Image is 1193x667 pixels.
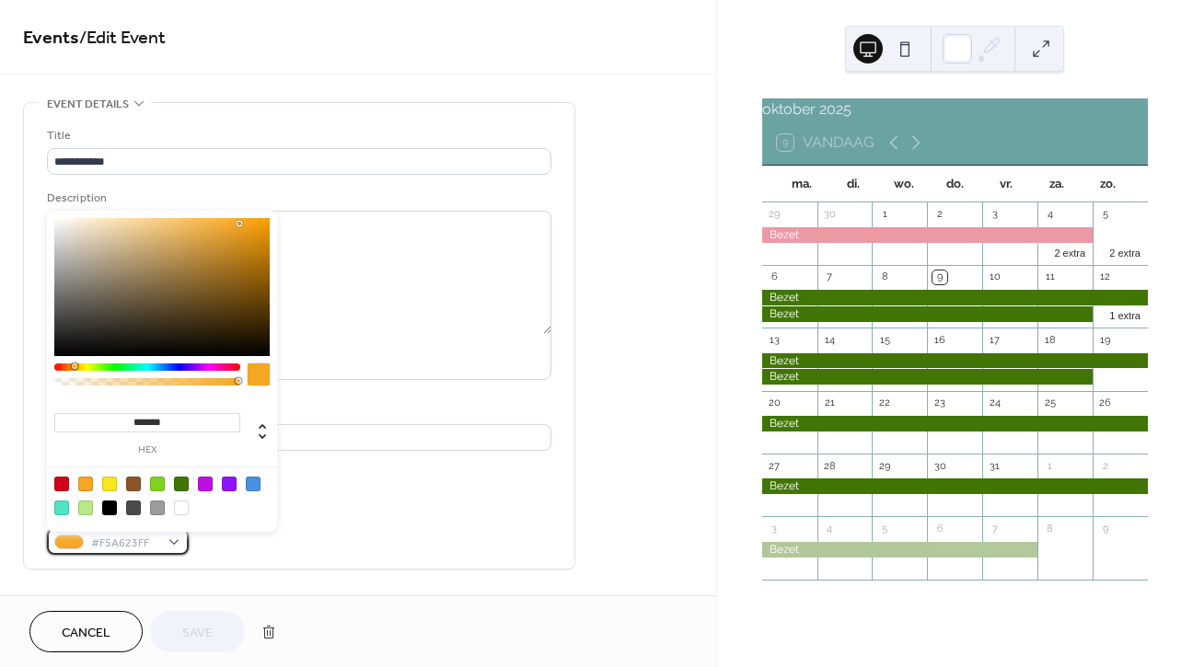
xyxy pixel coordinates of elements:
[932,270,946,284] div: 9
[47,126,548,145] div: Title
[768,397,782,410] div: 20
[47,592,129,611] span: Date and time
[1102,306,1148,322] button: 1 extra
[932,208,946,222] div: 2
[823,270,837,284] div: 7
[174,500,189,515] div: #FFFFFF
[47,95,129,114] span: Event details
[762,227,1093,243] div: Bezet
[1047,244,1093,259] button: 2 extra
[1043,270,1057,284] div: 11
[102,500,117,515] div: #000000
[823,208,837,222] div: 30
[47,189,548,208] div: Description
[762,353,1148,369] div: Bezet
[768,522,782,535] div: 3
[1083,166,1133,202] div: zo.
[150,477,165,491] div: #7ED321
[1031,166,1082,202] div: za.
[1043,459,1057,473] div: 1
[54,477,69,491] div: #D0021B
[91,534,159,553] span: #F5A623FF
[54,445,240,455] label: hex
[877,522,891,535] div: 5
[823,459,837,473] div: 28
[768,333,782,347] div: 13
[768,270,782,284] div: 6
[877,270,891,284] div: 8
[1098,459,1112,473] div: 2
[47,402,548,421] div: Location
[762,478,1148,494] div: Bezet
[1098,397,1112,410] div: 26
[23,20,79,56] a: Events
[828,166,878,202] div: di.
[988,208,1002,222] div: 3
[877,333,891,347] div: 15
[762,416,1148,431] div: Bezet
[932,333,946,347] div: 16
[79,20,166,56] span: / Edit Event
[932,397,946,410] div: 23
[29,611,143,652] button: Cancel
[1098,270,1112,284] div: 12
[1043,397,1057,410] div: 25
[1098,522,1112,535] div: 9
[823,333,837,347] div: 14
[878,166,929,202] div: wo.
[78,477,93,491] div: #F5A623
[198,477,213,491] div: #BD10E0
[980,166,1031,202] div: vr.
[932,522,946,535] div: 6
[174,477,189,491] div: #417505
[150,500,165,515] div: #9B9B9B
[768,459,782,473] div: 27
[62,624,110,643] span: Cancel
[54,500,69,515] div: #50E3C2
[126,477,141,491] div: #8B572A
[877,208,891,222] div: 1
[762,369,1093,385] div: Bezet
[762,306,1093,322] div: Bezet
[988,333,1002,347] div: 17
[777,166,828,202] div: ma.
[762,290,1148,305] div: Bezet
[877,459,891,473] div: 29
[988,459,1002,473] div: 31
[930,166,980,202] div: do.
[762,542,1038,558] div: Bezet
[1098,333,1112,347] div: 19
[1043,208,1057,222] div: 4
[222,477,237,491] div: #9013FE
[1098,208,1112,222] div: 5
[246,477,261,491] div: #4A90E2
[823,522,837,535] div: 4
[877,397,891,410] div: 22
[1102,244,1148,259] button: 2 extra
[988,270,1002,284] div: 10
[78,500,93,515] div: #B8E986
[932,459,946,473] div: 30
[988,397,1002,410] div: 24
[768,208,782,222] div: 29
[762,98,1148,121] div: oktober 2025
[1043,522,1057,535] div: 8
[102,477,117,491] div: #F8E71C
[1043,333,1057,347] div: 18
[823,397,837,410] div: 21
[126,500,141,515] div: #4A4A4A
[988,522,1002,535] div: 7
